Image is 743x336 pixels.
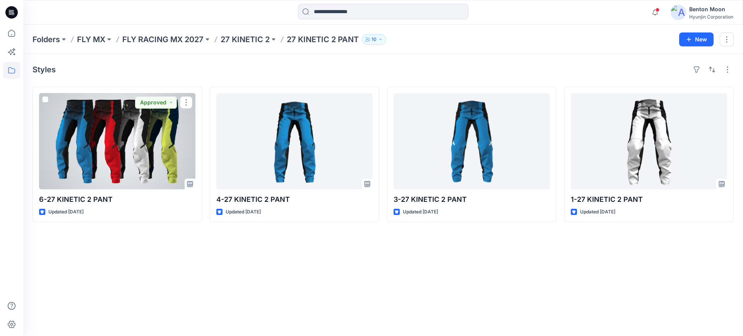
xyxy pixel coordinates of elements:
[48,208,84,216] p: Updated [DATE]
[403,208,438,216] p: Updated [DATE]
[362,34,386,45] button: 10
[122,34,204,45] a: FLY RACING MX 2027
[77,34,105,45] a: FLY MX
[571,194,727,205] p: 1-27 KINETIC 2 PANT
[679,32,714,46] button: New
[394,194,550,205] p: 3-27 KINETIC 2 PANT
[394,93,550,189] a: 3-27 KINETIC 2 PANT
[39,194,195,205] p: 6-27 KINETIC 2 PANT
[689,5,733,14] div: Benton Moon
[580,208,615,216] p: Updated [DATE]
[226,208,261,216] p: Updated [DATE]
[287,34,359,45] p: 27 KINETIC 2 PANT
[216,93,373,189] a: 4-27 KINETIC 2 PANT
[371,35,377,44] p: 10
[221,34,270,45] a: 27 KINETIC 2
[33,65,56,74] h4: Styles
[33,34,60,45] a: Folders
[39,93,195,189] a: 6-27 KINETIC 2 PANT
[689,14,733,20] div: Hyunjin Corporation
[671,5,686,20] img: avatar
[216,194,373,205] p: 4-27 KINETIC 2 PANT
[571,93,727,189] a: 1-27 KINETIC 2 PANT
